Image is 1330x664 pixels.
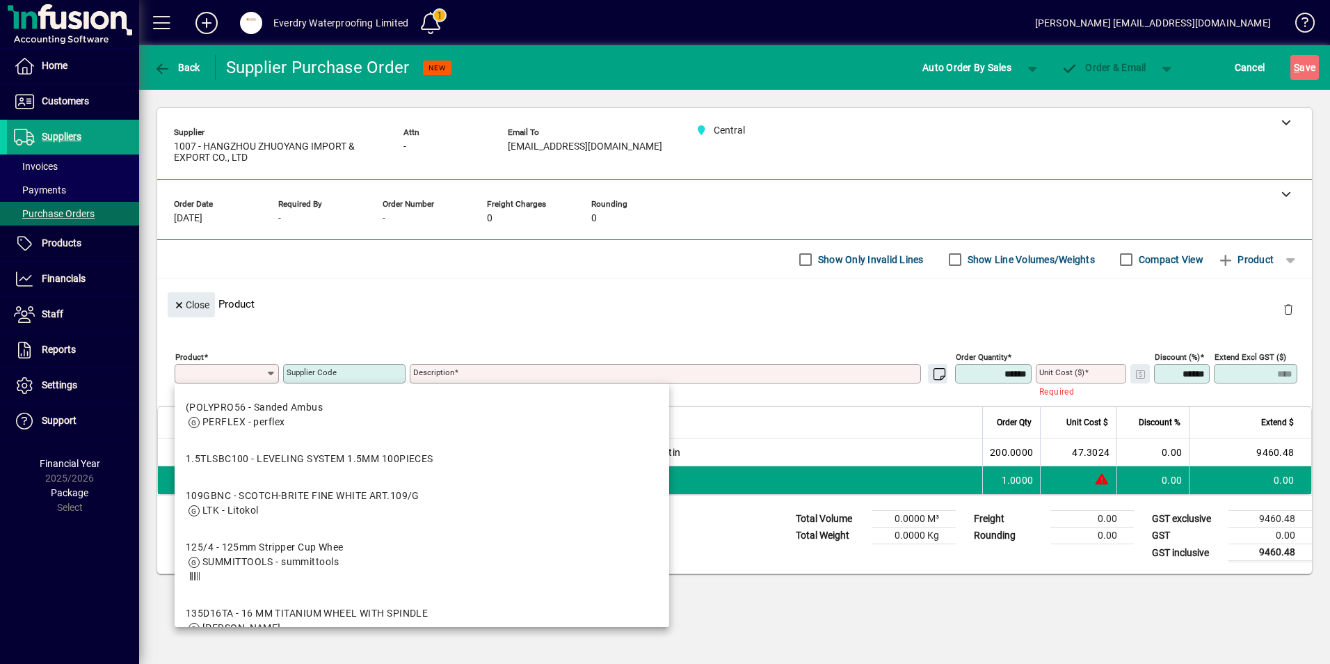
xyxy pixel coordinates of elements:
[982,438,1040,466] td: 200.0000
[168,292,215,317] button: Close
[42,273,86,284] span: Financials
[1272,292,1305,326] button: Delete
[1235,56,1265,79] span: Cancel
[7,368,139,403] a: Settings
[1116,466,1189,494] td: 0.00
[965,253,1095,267] label: Show Line Volumes/Weights
[967,511,1050,528] td: Freight
[1231,55,1269,80] button: Cancel
[413,367,454,377] mat-label: Description
[922,56,1011,79] span: Auto Order By Sales
[1040,438,1116,466] td: 47.3024
[428,63,446,72] span: NEW
[1189,466,1311,494] td: 0.00
[1189,438,1311,466] td: 9460.48
[872,511,956,528] td: 0.0000 M³
[789,528,872,544] td: Total Weight
[956,352,1007,362] mat-label: Order Quantity
[1272,303,1305,315] app-page-header-button: Delete
[1039,384,1115,398] mat-error: Required
[42,131,81,142] span: Suppliers
[967,528,1050,544] td: Rounding
[175,389,669,441] mat-option: (POLYPRO56 - Sanded Ambus
[51,487,88,498] span: Package
[226,56,410,79] div: Supplier Purchase Order
[1294,62,1299,73] span: S
[175,441,669,477] mat-option: 1.5TLSBC100 - LEVELING SYSTEM 1.5MM 100PIECES
[164,298,218,310] app-page-header-button: Close
[7,404,139,438] a: Support
[186,606,428,621] div: 135D16TA - 16 MM TITANIUM WHEEL WITH SPINDLE
[186,540,344,555] div: 125/4 - 125mm Stripper Cup Whee
[42,379,77,390] span: Settings
[872,528,956,544] td: 0.0000 Kg
[175,352,204,362] mat-label: Product
[982,466,1040,494] td: 1.0000
[42,60,67,71] span: Home
[413,384,940,398] mat-error: Required
[1228,544,1312,562] td: 9460.48
[40,458,100,469] span: Financial Year
[139,55,216,80] app-page-header-button: Back
[7,84,139,119] a: Customers
[508,141,662,152] span: [EMAIL_ADDRESS][DOMAIN_NAME]
[789,511,872,528] td: Total Volume
[42,95,89,106] span: Customers
[175,477,669,529] mat-option: 109GBNC - SCOTCH-BRITE FINE WHITE ART.109/G
[7,178,139,202] a: Payments
[1228,528,1312,544] td: 0.00
[175,529,669,595] mat-option: 125/4 - 125mm Stripper Cup Whee
[1061,62,1146,73] span: Order & Email
[273,12,408,34] div: Everdry Waterproofing Limited
[42,237,81,248] span: Products
[186,400,323,415] div: (POLYPRO56 - Sanded Ambus
[186,452,433,466] div: 1.5TLSBC100 - LEVELING SYSTEM 1.5MM 100PIECES
[403,141,406,152] span: -
[184,10,229,35] button: Add
[1145,528,1228,544] td: GST
[915,55,1018,80] button: Auto Order By Sales
[287,367,337,377] mat-label: Supplier Code
[1155,352,1200,362] mat-label: Discount (%)
[383,213,385,224] span: -
[591,213,597,224] span: 0
[278,213,281,224] span: -
[7,202,139,226] a: Purchase Orders
[1050,528,1134,544] td: 0.00
[202,416,285,427] span: PERFLEX - perflex
[1215,352,1286,362] mat-label: Extend excl GST ($)
[1228,511,1312,528] td: 9460.48
[7,333,139,367] a: Reports
[1145,511,1228,528] td: GST exclusive
[1055,55,1153,80] button: Order & Email
[1035,12,1271,34] div: [PERSON_NAME] [EMAIL_ADDRESS][DOMAIN_NAME]
[186,489,419,503] div: 109GBNC - SCOTCH-BRITE FINE WHITE ART.109/G
[1116,438,1189,466] td: 0.00
[42,415,77,426] span: Support
[157,278,1312,329] div: Product
[173,294,209,317] span: Close
[7,297,139,332] a: Staff
[1145,544,1228,562] td: GST inclusive
[1050,511,1134,528] td: 0.00
[7,226,139,261] a: Products
[174,213,202,224] span: [DATE]
[1294,56,1315,79] span: ave
[7,155,139,178] a: Invoices
[815,253,924,267] label: Show Only Invalid Lines
[42,308,63,319] span: Staff
[202,505,259,516] span: LTK - Litokol
[1139,415,1180,430] span: Discount %
[14,161,58,172] span: Invoices
[202,622,281,633] span: [PERSON_NAME]
[1039,367,1084,377] mat-label: Unit Cost ($)
[487,213,492,224] span: 0
[997,415,1032,430] span: Order Qty
[229,10,273,35] button: Profile
[1285,3,1313,48] a: Knowledge Base
[7,49,139,84] a: Home
[42,344,76,355] span: Reports
[1136,253,1203,267] label: Compact View
[174,141,383,164] span: 1007 - HANGZHOU ZHUOYANG IMPORT & EXPORT CO., LTD
[1066,415,1108,430] span: Unit Cost $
